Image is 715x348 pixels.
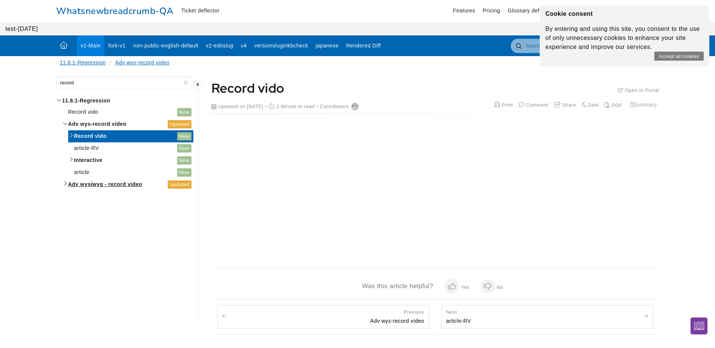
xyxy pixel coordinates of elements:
span: v1-Main [81,43,101,49]
span: japanese [316,43,339,49]
div: Contributors [320,103,351,110]
span: Print [502,102,513,108]
div: Was this article helpful? [362,281,441,291]
span: Share [562,102,576,108]
span: Interactive [74,156,176,165]
a: v2-editslug [202,35,237,56]
button: Yes [441,279,473,293]
input: Search [511,39,601,53]
a: Glossary definition [508,7,554,15]
h1: Record vido [211,76,285,99]
span: New [177,144,191,153]
span: Rendered Diff [346,43,381,49]
a: fork-v1 [104,35,129,56]
a: versionsluginkbcheck [251,35,312,56]
span: v2-editslug [206,43,233,49]
a: Ticket deflector [181,7,220,15]
span: New [177,156,191,165]
span: non-public-english-default [133,43,198,49]
a: Whatsnewbreadcrumb-QA [56,4,174,19]
span: New [177,132,191,140]
button: No [475,279,508,293]
span: v4 [241,43,247,49]
a: Record vido New [62,106,193,118]
a: Adv wys-record video [370,308,424,325]
span: Comment [526,102,548,108]
a: article New [68,166,193,179]
span: 11.8.1-Regression [56,59,112,67]
span: PDF [612,102,622,108]
span: Hide category [193,80,204,89]
span: 11.8.1-Regression [62,96,192,105]
span: New [177,108,191,116]
p: test-[DATE] [5,24,704,34]
span: versionsluginkbcheck [254,43,308,49]
input: Filter [56,76,191,89]
span: New [177,168,191,177]
a: Adv wys-record video [115,60,169,66]
span: Open In Portal [625,87,659,93]
div: Previous [370,308,424,316]
a: japanese [312,35,343,56]
a: Pricing [483,7,500,15]
span: Record vido [74,131,176,140]
span: fork-v1 [108,43,126,49]
a: Record vido New [68,130,193,142]
span: 1 Minute to read [274,103,315,110]
span: article-RV [74,145,99,151]
a: non-public-english-default [129,35,202,56]
a: Rendered Diff [342,35,384,56]
img: Shree checkd'souza Gayathri szép [351,103,359,110]
a: Adv wys-record video Updated [62,118,193,130]
a: v1-Main [77,35,104,56]
button: Accept all cookies [654,52,704,61]
span: Updated [168,180,191,189]
strong: Cookie consent [545,11,593,17]
a: article-RV [446,308,471,325]
button: Summary [628,101,659,108]
p: By entering and using this site, you consent to the use of only unnecessary cookies to enhance yo... [545,24,704,52]
a: Features [453,7,475,15]
span: Adv wysiwyg - record video [68,180,167,189]
span: Adv wys-record video [68,119,167,128]
a: 11.8.1-Regression [56,95,193,106]
a: v4 [237,35,251,56]
a: article-RV New [68,142,193,154]
span: Dark [588,102,599,108]
a: Interactive New [68,154,193,166]
span: Adv wys-record video [112,59,175,67]
div: Next [446,308,471,316]
span: Record vido [68,109,98,115]
a: Adv wysiwyg - record video Updated [62,179,193,191]
a: 11.8.1-Regression [60,60,106,66]
span: article [74,169,90,175]
span: Updated [168,120,191,128]
span: Updated on [DATE] [216,103,263,110]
